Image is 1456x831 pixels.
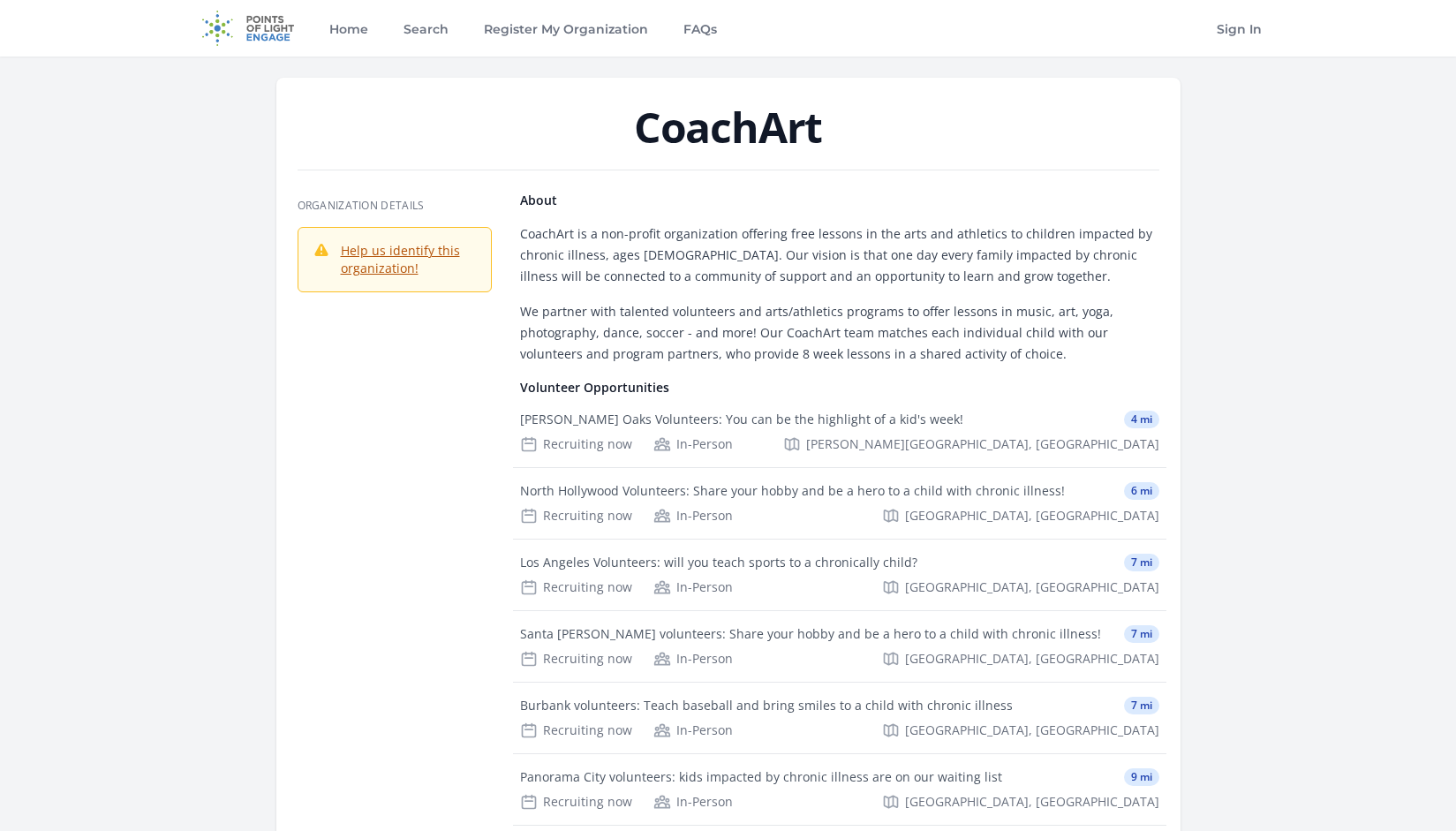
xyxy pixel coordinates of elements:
span: [GEOGRAPHIC_DATA], [GEOGRAPHIC_DATA] [905,650,1159,668]
span: [GEOGRAPHIC_DATA], [GEOGRAPHIC_DATA] [905,578,1159,596]
div: [PERSON_NAME] Oaks Volunteers: You can be the highlight of a kid's week! [520,411,963,428]
span: [PERSON_NAME][GEOGRAPHIC_DATA], [GEOGRAPHIC_DATA] [806,435,1159,453]
div: In-Person [653,435,733,453]
div: In-Person [653,650,733,668]
span: [GEOGRAPHIC_DATA], [GEOGRAPHIC_DATA] [905,721,1159,739]
a: Los Angeles Volunteers: will you teach sports to a chronically child? 7 mi Recruiting now In-Pers... [513,540,1166,610]
div: Panorama City volunteers: kids impacted by chronic illness are on our waiting list [520,768,1002,786]
div: In-Person [653,578,733,596]
a: Burbank volunteers: Teach baseball and bring smiles to a child with chronic illness 7 mi Recruiti... [513,683,1166,753]
div: Los Angeles Volunteers: will you teach sports to a chronically child? [520,554,917,571]
div: In-Person [653,721,733,739]
a: Help us identify this organization! [341,242,460,276]
span: 9 mi [1124,768,1159,786]
div: In-Person [653,507,733,525]
div: Recruiting now [520,650,632,668]
div: Recruiting now [520,435,632,453]
div: Recruiting now [520,793,632,811]
div: Recruiting now [520,507,632,525]
h4: About [520,192,1159,209]
span: 6 mi [1124,482,1159,500]
div: Recruiting now [520,721,632,739]
div: Recruiting now [520,578,632,596]
a: Santa [PERSON_NAME] volunteers: Share your hobby and be a hero to a child with chronic illness! 7... [513,611,1166,682]
p: CoachArt is a non-profit organization offering free lessons in the arts and athletics to children... [520,223,1159,287]
h4: Volunteer Opportunities [520,379,1159,397]
div: In-Person [653,793,733,811]
a: North Hollywood Volunteers: Share your hobby and be a hero to a child with chronic illness! 6 mi ... [513,468,1166,539]
span: 4 mi [1124,411,1159,428]
h3: Organization Details [298,199,492,213]
h1: CoachArt [298,106,1159,148]
div: North Hollywood Volunteers: Share your hobby and be a hero to a child with chronic illness! [520,482,1065,500]
a: Panorama City volunteers: kids impacted by chronic illness are on our waiting list 9 mi Recruitin... [513,754,1166,825]
span: [GEOGRAPHIC_DATA], [GEOGRAPHIC_DATA] [905,507,1159,525]
span: 7 mi [1124,625,1159,643]
a: [PERSON_NAME] Oaks Volunteers: You can be the highlight of a kid's week! 4 mi Recruiting now In-P... [513,397,1166,467]
span: 7 mi [1124,697,1159,714]
div: Burbank volunteers: Teach baseball and bring smiles to a child with chronic illness [520,697,1013,714]
p: We partner with talented volunteers and arts/athletics programs to offer lessons in music, art, y... [520,301,1159,365]
span: [GEOGRAPHIC_DATA], [GEOGRAPHIC_DATA] [905,793,1159,811]
span: 7 mi [1124,554,1159,571]
div: Santa [PERSON_NAME] volunteers: Share your hobby and be a hero to a child with chronic illness! [520,625,1101,643]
